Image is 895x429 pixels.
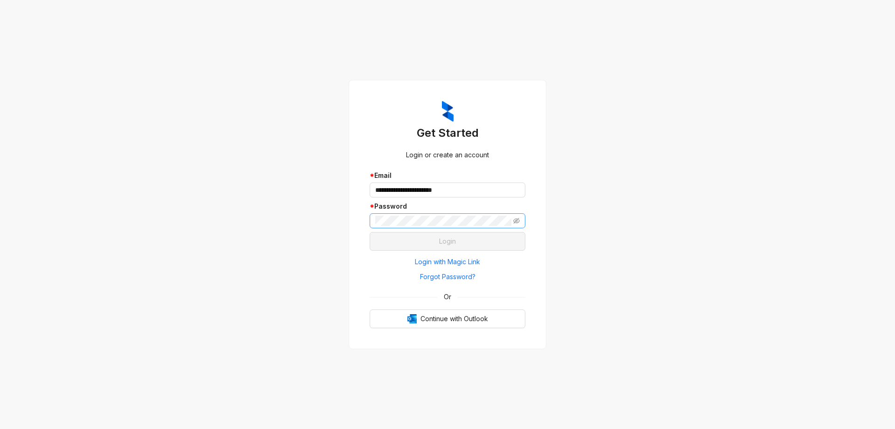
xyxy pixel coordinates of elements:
[370,170,525,181] div: Email
[513,218,520,224] span: eye-invisible
[370,254,525,269] button: Login with Magic Link
[420,272,475,282] span: Forgot Password?
[370,126,525,141] h3: Get Started
[442,101,454,122] img: ZumaIcon
[370,150,525,160] div: Login or create an account
[370,269,525,284] button: Forgot Password?
[370,309,525,328] button: OutlookContinue with Outlook
[415,257,480,267] span: Login with Magic Link
[407,314,417,324] img: Outlook
[420,314,488,324] span: Continue with Outlook
[370,232,525,251] button: Login
[437,292,458,302] span: Or
[370,201,525,211] div: Password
